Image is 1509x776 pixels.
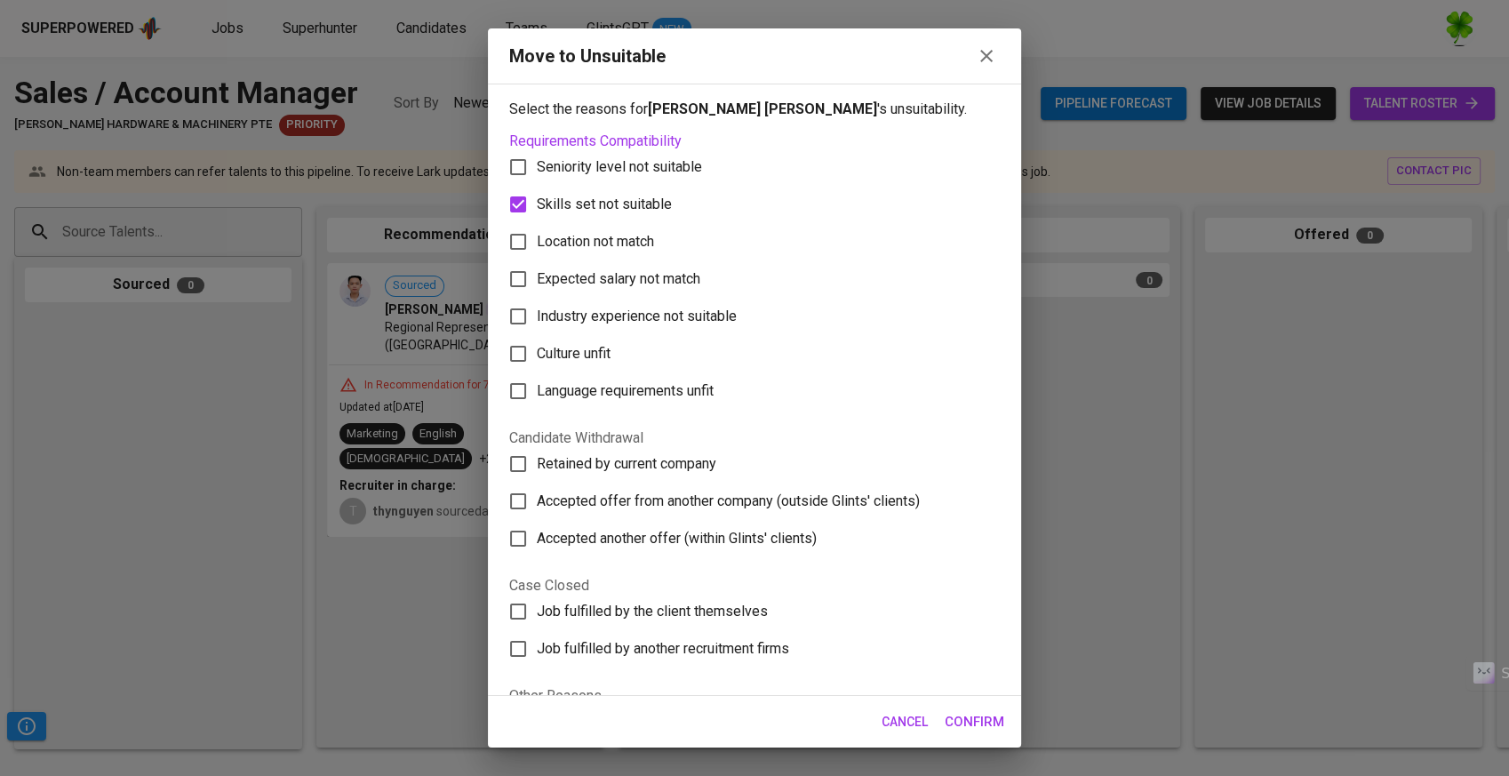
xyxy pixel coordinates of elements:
span: Skills set not suitable [537,194,672,215]
span: Location not match [537,231,654,252]
span: Accepted offer from another company (outside Glints' clients) [537,491,920,512]
span: Job fulfilled by another recruitment firms [537,638,789,660]
span: Confirm [945,710,1004,733]
legend: Case Closed [509,579,589,593]
legend: Other Reasons [509,675,1000,717]
legend: Requirements Compatibility [509,134,682,148]
p: Select the reasons for 's unsuitability. [509,99,1000,120]
span: Expected salary not match [537,268,700,290]
b: [PERSON_NAME] [PERSON_NAME] [648,100,877,117]
div: Move to Unsuitable [509,44,666,69]
span: Culture unfit [537,343,611,364]
span: Language requirements unfit [537,380,714,402]
span: Industry experience not suitable [537,306,737,327]
span: Retained by current company [537,453,716,475]
button: Confirm [935,703,1014,740]
span: Cancel [882,711,928,733]
legend: Candidate Withdrawal [509,431,643,445]
button: Cancel [874,706,935,739]
span: Accepted another offer (within Glints' clients) [537,528,817,549]
span: Seniority level not suitable [537,156,702,178]
span: Job fulfilled by the client themselves [537,601,768,622]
